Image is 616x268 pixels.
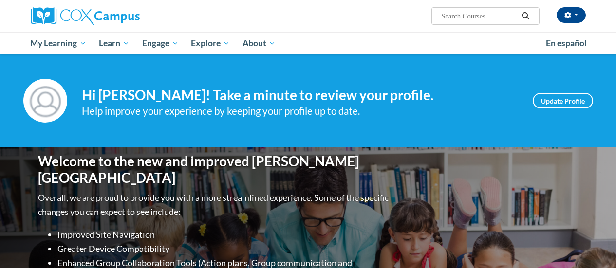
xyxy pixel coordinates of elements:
a: En español [540,33,593,54]
input: Search Courses [440,10,518,22]
span: About [243,37,276,49]
li: Improved Site Navigation [57,228,391,242]
iframe: Button to launch messaging window [577,229,608,260]
div: Help improve your experience by keeping your profile up to date. [82,103,518,119]
span: Engage [142,37,179,49]
button: Search [518,10,533,22]
span: My Learning [30,37,86,49]
span: Explore [191,37,230,49]
button: Account Settings [557,7,586,23]
a: Explore [185,32,236,54]
p: Overall, we are proud to provide you with a more streamlined experience. Some of the specific cha... [38,191,391,219]
a: Update Profile [533,93,593,108]
a: Learn [93,32,136,54]
div: Main menu [23,32,593,54]
h1: Welcome to the new and improved [PERSON_NAME][GEOGRAPHIC_DATA] [38,153,391,186]
h4: Hi [PERSON_NAME]! Take a minute to review your profile. [82,87,518,104]
a: Cox Campus [31,7,206,25]
span: Learn [99,37,130,49]
a: About [236,32,282,54]
a: Engage [136,32,185,54]
a: My Learning [24,32,93,54]
img: Profile Image [23,79,67,123]
img: Cox Campus [31,7,140,25]
span: En español [546,38,587,48]
li: Greater Device Compatibility [57,242,391,256]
